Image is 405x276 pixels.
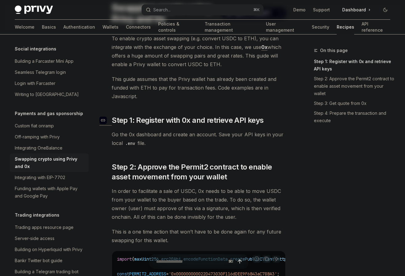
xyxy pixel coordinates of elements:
a: Custom fiat onramp [10,120,89,131]
div: Custom fiat onramp [15,122,54,130]
div: Off-ramping with Privy [15,133,60,141]
input: Ask a question... [156,255,226,268]
span: Step 1: Register with 0x and retrieve API keys [112,115,263,125]
a: Building on Hyperliquid with Privy [10,244,89,255]
a: Server-side access [10,233,89,244]
span: On this page [320,47,348,54]
div: Bankr Twitter bot guide [15,257,62,264]
a: Demo [293,7,306,13]
img: dark logo [15,6,53,14]
a: Step 3: Get quote from 0x [314,98,395,108]
a: Authentication [63,20,95,34]
a: Swapping crypto using Privy and 0x [10,154,89,172]
a: Recipes [337,20,354,34]
code: .env [123,140,138,147]
div: Login with Farcaster [15,80,55,87]
a: Dashboard [337,5,375,15]
span: ⌘ K [253,7,260,12]
a: Step 4: Prepare the transaction and execute [314,108,395,126]
h5: Trading integrations [15,211,59,219]
div: Building a Telegram trading bot [15,268,78,275]
a: Step 2: Approve the Permit2 contract to enable asset movement from your wallet [314,74,395,98]
span: Dashboard [342,7,366,13]
span: Go the 0x dashboard and create an account. Save your API keys in your local file. [112,130,286,147]
h5: Social integrations [15,45,56,53]
a: Building a Farcaster Mini App [10,56,89,67]
a: Support [313,7,330,13]
a: Funding wallets with Apple Pay and Google Pay [10,183,89,202]
a: Connectors [126,20,151,34]
a: Writing to [GEOGRAPHIC_DATA] [10,89,89,100]
div: Search... [153,6,170,14]
div: Seamless Telegram login [15,69,66,76]
button: Open search [142,4,263,15]
a: Seamless Telegram login [10,67,89,78]
a: User management [266,20,304,34]
span: Step 2: Approve the Permit2 contract to enable asset movement from your wallet [112,162,286,182]
a: Basics [42,20,56,34]
a: API reference [362,20,390,34]
a: Policies & controls [158,20,197,34]
a: Transaction management [205,20,259,34]
div: Server-side access [15,235,54,242]
span: To enable crypto asset swapping (e.g. convert USDC to ETH), you can integrate with the exchange o... [112,34,286,69]
a: Off-ramping with Privy [10,131,89,142]
div: Building a Farcaster Mini App [15,58,74,65]
div: Funding wallets with Apple Pay and Google Pay [15,185,85,200]
button: Toggle dark mode [380,5,390,15]
div: Building on Hyperliquid with Privy [15,246,82,253]
a: Step 1: Register with 0x and retrieve API keys [314,57,395,74]
a: 0x [261,44,267,50]
a: Integrating with EIP-7702 [10,172,89,183]
a: Trading apps resource page [10,222,89,233]
div: Integrating with EIP-7702 [15,174,65,181]
span: In order to facilitate a sale of USDC, 0x needs to be able to move USDC from your wallet to the b... [112,187,286,221]
div: Writing to [GEOGRAPHIC_DATA] [15,91,79,98]
a: Bankr Twitter bot guide [10,255,89,266]
h5: Payments and gas sponsorship [15,110,83,117]
a: Wallets [102,20,118,34]
button: Send message [235,257,244,266]
div: Integrating OneBalance [15,144,62,152]
a: Security [312,20,329,34]
span: This guide assumes that the Privy wallet has already been created and funded with ETH to pay for ... [112,75,286,101]
a: Welcome [15,20,34,34]
div: Swapping crypto using Privy and 0x [15,155,85,170]
span: This is a one time action that won’t have to be done again for any future swapping for this wallet. [112,227,286,245]
a: Login with Farcaster [10,78,89,89]
div: Trading apps resource page [15,224,74,231]
a: Navigate to header [99,115,112,126]
a: Integrating OneBalance [10,142,89,154]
